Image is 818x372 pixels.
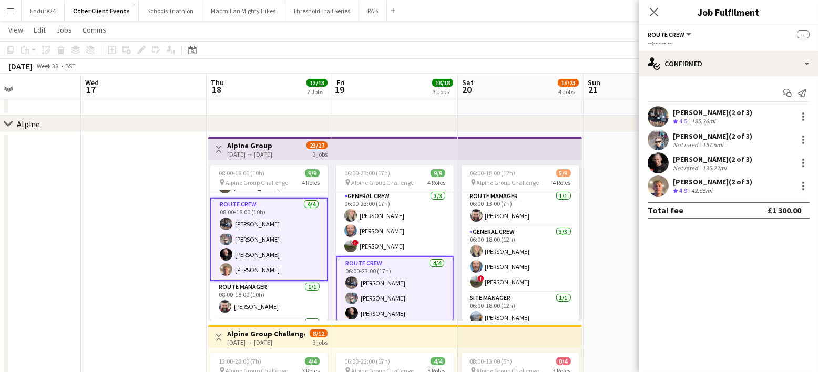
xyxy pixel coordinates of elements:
div: [DATE] → [DATE] [227,150,272,158]
div: £1 300.00 [768,205,801,215]
span: 15/23 [558,79,579,87]
div: 3 Jobs [433,88,453,96]
span: 06:00-23:00 (17h) [344,357,390,365]
div: [PERSON_NAME] (2 of 3) [673,177,752,187]
button: Macmillan Mighty Hikes [202,1,284,21]
div: BST [65,62,76,70]
div: 157.5mi [700,141,725,149]
span: Comms [83,25,106,35]
span: 4 Roles [553,179,571,187]
app-job-card: 06:00-18:00 (12h)5/9 Alpine Group Challenge4 RolesRoute Manager1/106:00-13:00 (7h)[PERSON_NAME]Ge... [462,165,579,321]
div: [DATE] [8,61,33,71]
div: 4 Jobs [558,88,578,96]
app-card-role: Site Manager1/1 [210,317,328,353]
h3: Job Fulfilment [639,5,818,19]
app-card-role: Route Manager1/106:00-13:00 (7h)[PERSON_NAME] [462,190,579,226]
span: 23/27 [306,141,328,149]
app-card-role: General Crew3/306:00-18:00 (12h)[PERSON_NAME][PERSON_NAME]![PERSON_NAME] [462,226,579,292]
span: ! [478,275,484,282]
app-card-role: Route Crew4/406:00-23:00 (17h)[PERSON_NAME][PERSON_NAME][PERSON_NAME] [336,256,454,340]
span: 4 Roles [427,179,445,187]
span: 9/9 [431,169,445,177]
button: Threshold Trail Series [284,1,359,21]
span: Sat [462,78,474,87]
span: 0/4 [556,357,571,365]
a: Jobs [52,23,76,37]
span: 9/9 [305,169,320,177]
span: 21 [586,84,600,96]
span: Week 38 [35,62,61,70]
span: Jobs [56,25,72,35]
span: 18 [209,84,224,96]
div: Not rated [673,141,700,149]
div: [PERSON_NAME] (2 of 3) [673,131,752,141]
div: 2 Jobs [307,88,327,96]
a: Comms [78,23,110,37]
app-job-card: 06:00-23:00 (17h)9/9 Alpine Group Challenge4 RolesGeneral Crew3/306:00-23:00 (17h)[PERSON_NAME][P... [336,165,454,321]
span: 4.9 [679,187,687,194]
span: 08:00-18:00 (10h) [219,169,264,177]
span: 08:00-13:00 (5h) [470,357,513,365]
span: 4/4 [305,357,320,365]
div: Not rated [673,164,700,172]
div: 135.22mi [700,164,729,172]
span: Wed [85,78,99,87]
span: 17 [84,84,99,96]
span: Route Crew [648,30,684,38]
div: --:-- - --:-- [648,39,810,47]
app-card-role: Route Crew4/408:00-18:00 (10h)[PERSON_NAME][PERSON_NAME][PERSON_NAME][PERSON_NAME] [210,198,328,281]
span: 4.5 [679,117,687,125]
button: RAB [359,1,387,21]
span: 4/4 [431,357,445,365]
span: Alpine Group Challenge [477,179,539,187]
span: View [8,25,23,35]
span: Alpine Group Challenge [226,179,288,187]
div: Alpine [17,119,40,129]
app-card-role: General Crew3/306:00-23:00 (17h)[PERSON_NAME][PERSON_NAME]![PERSON_NAME] [336,190,454,256]
a: View [4,23,27,37]
button: Other Client Events [65,1,139,21]
span: Edit [34,25,46,35]
button: Endure24 [22,1,65,21]
span: 06:00-23:00 (17h) [344,169,390,177]
div: 42.65mi [689,187,714,195]
span: 19 [335,84,345,96]
a: Edit [29,23,50,37]
span: 18/18 [432,79,453,87]
div: [PERSON_NAME] (2 of 3) [673,154,752,164]
h3: Alpine Group Challenge [227,329,305,338]
div: 185.36mi [689,117,718,126]
app-card-role: Site Manager1/106:00-18:00 (12h)[PERSON_NAME] [462,292,579,328]
div: 3 jobs [313,337,328,346]
span: Sun [588,78,600,87]
span: 06:00-18:00 (12h) [470,169,516,177]
div: 3 jobs [313,149,328,158]
span: Alpine Group Challenge [351,179,414,187]
h3: Alpine Group [227,141,272,150]
button: Schools Triathlon [139,1,202,21]
div: Total fee [648,205,683,215]
span: ! [352,240,359,246]
span: 8/12 [310,329,328,337]
div: [DATE] → [DATE] [227,338,305,346]
span: 20 [461,84,474,96]
div: [PERSON_NAME] (2 of 3) [673,108,752,117]
span: 5/9 [556,169,571,177]
span: Fri [336,78,345,87]
div: Confirmed [639,51,818,76]
app-card-role: Route Manager1/108:00-18:00 (10h)[PERSON_NAME] [210,281,328,317]
button: Route Crew [648,30,693,38]
span: 4 Roles [302,179,320,187]
span: -- [797,30,810,38]
span: 13:00-20:00 (7h) [219,357,261,365]
app-job-card: 08:00-18:00 (10h)9/9 Alpine Group Challenge4 Roles[PERSON_NAME]![PERSON_NAME]Route Crew4/408:00-1... [210,165,328,321]
span: 13/13 [306,79,328,87]
span: Thu [211,78,224,87]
